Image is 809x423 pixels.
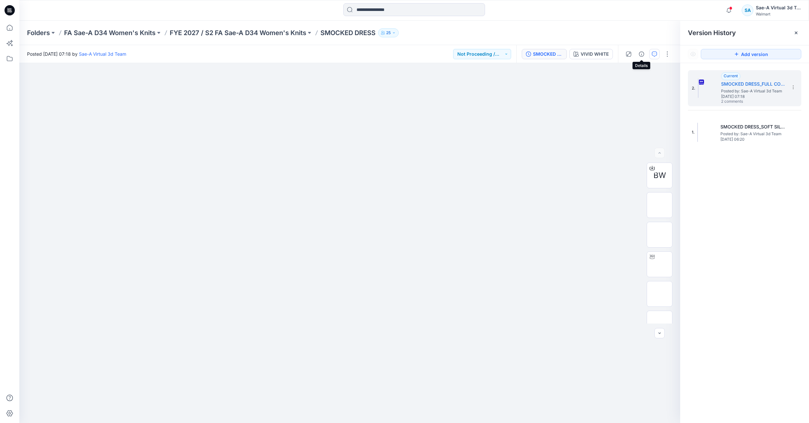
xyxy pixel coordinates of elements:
span: Current [724,73,738,78]
button: SMOCKED DRESS_FULL COLORWAYS [522,49,567,59]
button: 25 [378,28,399,37]
a: Sae-A Virtual 3d Team [79,51,126,57]
div: SMOCKED DRESS_FULL COLORWAYS [533,51,563,58]
span: Posted by: Sae-A Virtual 3d Team [720,131,785,137]
span: [DATE] 06:20 [720,137,785,142]
a: FYE 2027 / S2 FA Sae-A D34 Women's Knits [170,28,306,37]
div: VIVID WHITE [581,51,609,58]
div: Sae-A Virtual 3d Team [756,4,801,12]
button: Add version [701,49,801,59]
span: 2. [692,85,695,91]
span: 1. [692,129,695,135]
span: Posted by: Sae-A Virtual 3d Team [721,88,785,94]
span: Posted [DATE] 07:18 by [27,51,126,57]
div: Walmart [756,12,801,16]
div: SA [742,5,753,16]
h5: SMOCKED DRESS_SOFT SILVER [720,123,785,131]
img: SMOCKED DRESS_SOFT SILVER [697,123,698,142]
button: Close [794,30,799,35]
p: 25 [386,29,391,36]
button: Details [636,49,647,59]
a: FA Sae-A D34 Women's Knits [64,28,156,37]
p: SMOCKED DRESS [320,28,376,37]
button: VIVID WHITE [569,49,613,59]
h5: SMOCKED DRESS_FULL COLORWAYS [721,80,785,88]
span: BW [653,170,666,181]
span: 2 comments [721,99,766,104]
button: Show Hidden Versions [688,49,698,59]
span: Version History [688,29,736,37]
a: Folders [27,28,50,37]
span: [DATE] 07:18 [721,94,785,99]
